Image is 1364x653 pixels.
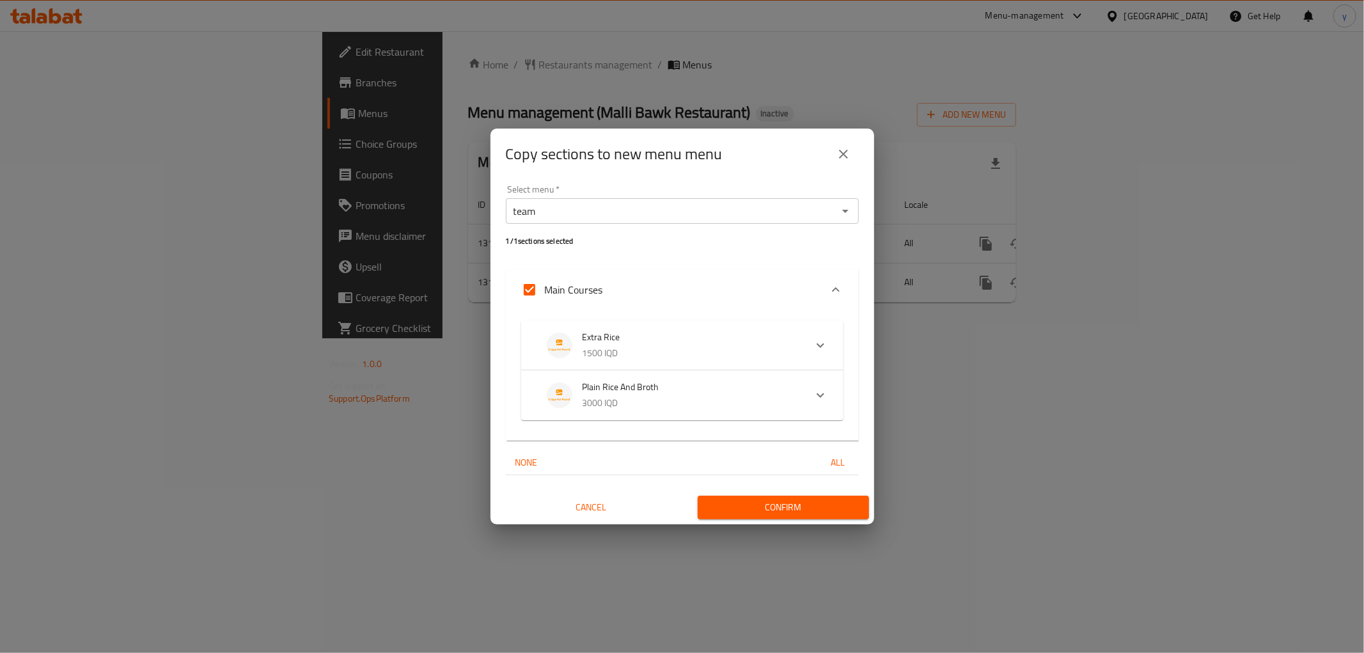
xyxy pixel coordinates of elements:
[547,333,572,358] img: Extra Rice
[511,455,542,471] span: None
[511,500,672,515] span: Cancel
[521,320,843,370] div: Expand
[583,379,795,395] span: Plain Rice And Broth
[506,451,547,475] button: None
[583,329,795,345] span: Extra Rice
[547,382,572,408] img: Plain Rice And Broth
[545,280,603,299] span: Main Courses
[818,451,859,475] button: All
[583,395,795,411] p: 3000 IQD
[506,496,677,519] button: Cancel
[521,370,843,420] div: Expand
[506,236,675,247] h5: 1 / 1 sections selected
[514,274,603,305] label: Acknowledge
[836,202,854,220] button: Open
[828,139,859,169] button: close
[506,269,859,310] div: Expand
[506,310,859,441] div: Expand
[506,144,723,164] h2: Copy sections to new menu menu
[708,500,859,515] span: Confirm
[698,496,869,519] button: Confirm
[583,345,795,361] p: 1500 IQD
[823,455,854,471] span: All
